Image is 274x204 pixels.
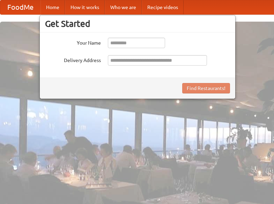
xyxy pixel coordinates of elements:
[45,55,101,64] label: Delivery Address
[105,0,142,14] a: Who we are
[45,18,230,29] h3: Get Started
[40,0,65,14] a: Home
[0,0,40,14] a: FoodMe
[45,38,101,46] label: Your Name
[182,83,230,93] button: Find Restaurants!
[142,0,184,14] a: Recipe videos
[65,0,105,14] a: How it works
